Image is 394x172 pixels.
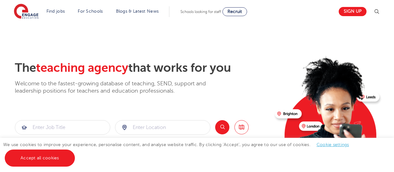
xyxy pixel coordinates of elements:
a: Blogs & Latest News [116,9,159,14]
input: Submit [115,120,210,134]
button: Search [215,120,229,134]
a: Cookie settings [317,142,349,147]
a: Recruit [222,7,247,16]
input: Submit [15,120,110,134]
div: Submit [15,120,110,135]
span: Recruit [227,9,242,14]
a: Sign up [339,7,367,16]
span: teaching agency [36,61,128,75]
a: Find jobs [46,9,65,14]
span: We use cookies to improve your experience, personalise content, and analyse website traffic. By c... [3,142,355,160]
a: For Schools [78,9,103,14]
a: Accept all cookies [5,150,75,167]
div: Submit [115,120,210,135]
img: Engage Education [14,4,39,20]
p: Welcome to the fastest-growing database of teaching, SEND, support and leadership positions for t... [15,80,223,95]
span: Schools looking for staff [180,9,221,14]
h2: The that works for you [15,61,270,75]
